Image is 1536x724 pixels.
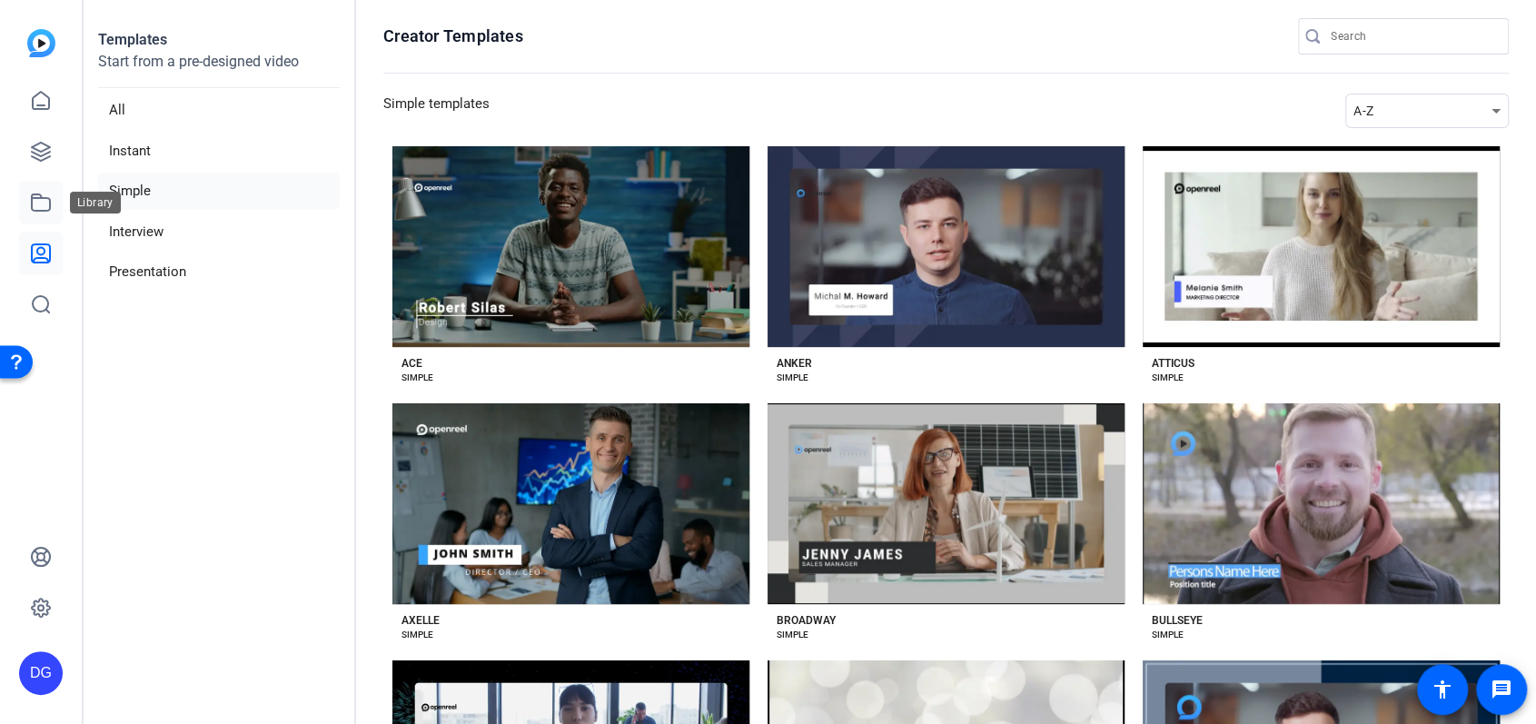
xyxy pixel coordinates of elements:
[98,31,167,48] strong: Templates
[401,613,440,628] div: AXELLE
[98,213,340,251] li: Interview
[98,133,340,170] li: Instant
[19,651,63,695] div: DG
[1152,613,1203,628] div: BULLSEYE
[1432,679,1453,700] mat-icon: accessibility
[392,403,749,604] button: Template image
[98,253,340,291] li: Presentation
[383,94,490,128] h3: Simple templates
[1143,403,1500,604] button: Template image
[1353,104,1373,118] span: A-Z
[98,92,340,129] li: All
[777,371,808,385] div: SIMPLE
[777,356,812,371] div: ANKER
[70,192,121,213] div: Library
[777,613,836,628] div: BROADWAY
[383,25,523,47] h1: Creator Templates
[768,403,1125,604] button: Template image
[1491,679,1512,700] mat-icon: message
[401,371,433,385] div: SIMPLE
[1152,628,1184,642] div: SIMPLE
[768,146,1125,347] button: Template image
[401,628,433,642] div: SIMPLE
[1143,146,1500,347] button: Template image
[401,356,422,371] div: ACE
[27,29,55,57] img: blue-gradient.svg
[1152,356,1194,371] div: ATTICUS
[1152,371,1184,385] div: SIMPLE
[98,173,340,210] li: Simple
[1331,25,1494,47] input: Search
[777,628,808,642] div: SIMPLE
[392,146,749,347] button: Template image
[98,51,340,88] p: Start from a pre-designed video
